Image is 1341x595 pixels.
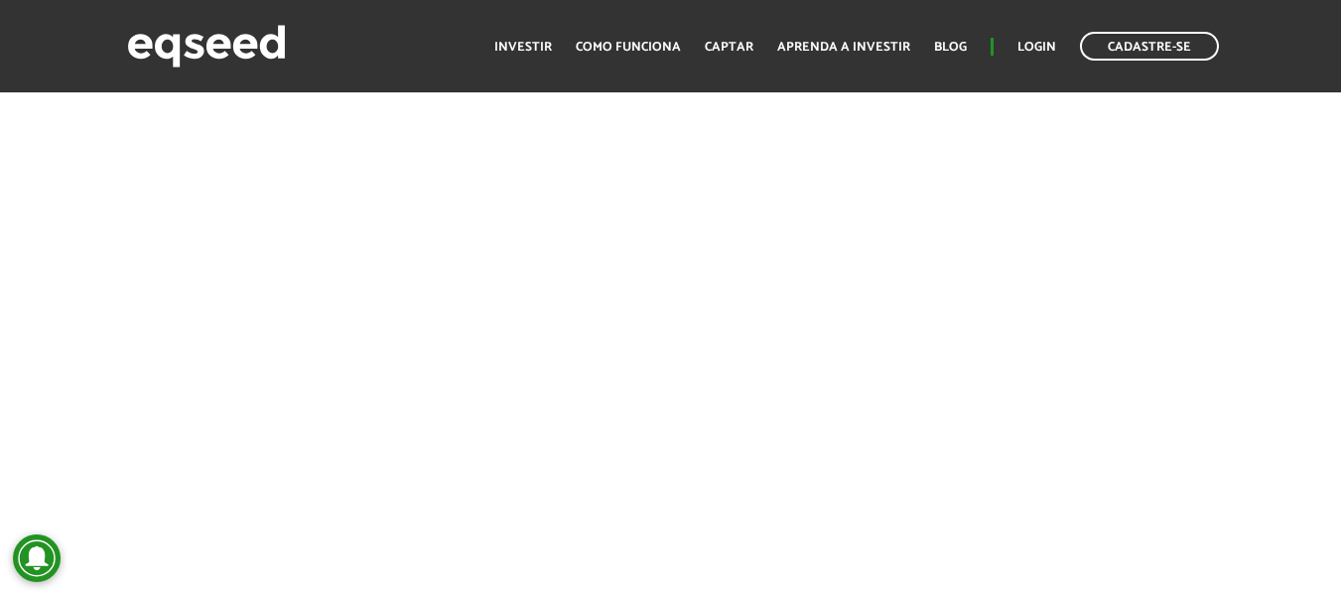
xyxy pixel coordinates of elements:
a: Investir [494,41,552,54]
a: Login [1017,41,1056,54]
a: Captar [705,41,753,54]
img: EqSeed [127,20,286,73]
iframe: Investidor de startups da EqSeed: Bruno Rodrigues [238,40,1103,526]
a: Como funciona [576,41,681,54]
a: Aprenda a investir [777,41,910,54]
a: Blog [934,41,967,54]
a: Cadastre-se [1080,32,1219,61]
